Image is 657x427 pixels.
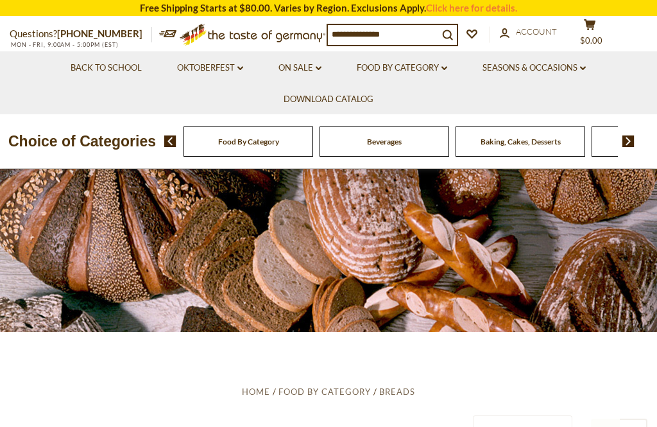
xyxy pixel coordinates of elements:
[570,19,609,51] button: $0.00
[242,387,270,397] a: Home
[367,137,402,146] a: Beverages
[482,61,586,75] a: Seasons & Occasions
[500,25,557,39] a: Account
[357,61,447,75] a: Food By Category
[177,61,243,75] a: Oktoberfest
[481,137,561,146] a: Baking, Cakes, Desserts
[57,28,142,39] a: [PHONE_NUMBER]
[284,92,373,107] a: Download Catalog
[622,135,635,147] img: next arrow
[278,61,321,75] a: On Sale
[379,387,415,397] a: Breads
[10,26,152,42] p: Questions?
[580,35,602,46] span: $0.00
[218,137,279,146] a: Food By Category
[516,26,557,37] span: Account
[426,2,517,13] a: Click here for details.
[71,61,142,75] a: Back to School
[278,387,371,397] a: Food By Category
[164,135,176,147] img: previous arrow
[10,41,119,48] span: MON - FRI, 9:00AM - 5:00PM (EST)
